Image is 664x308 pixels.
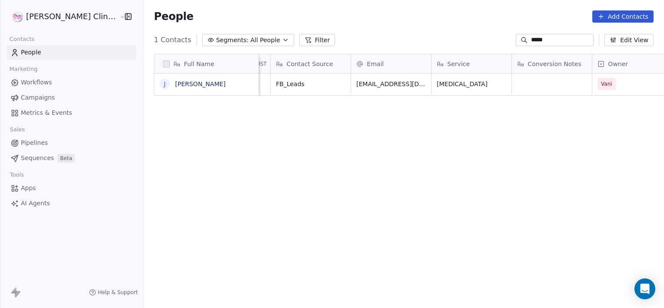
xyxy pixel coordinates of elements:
a: Pipelines [7,136,136,150]
span: Tools [6,168,27,181]
span: Contact Source [286,60,333,68]
a: [PERSON_NAME] [175,80,226,87]
span: IST [259,60,267,67]
span: Workflows [21,78,52,87]
span: Sequences [21,154,54,163]
a: AI Agents [7,196,136,211]
span: [PERSON_NAME] Clinic External [26,11,117,22]
button: [PERSON_NAME] Clinic External [10,9,113,24]
div: grid [154,74,259,305]
a: Workflows [7,75,136,90]
div: J [164,80,166,89]
a: Campaigns [7,90,136,105]
span: [MEDICAL_DATA] [437,80,506,88]
span: All People [250,36,280,45]
a: People [7,45,136,60]
span: Segments: [216,36,249,45]
span: Pipelines [21,138,48,147]
a: Metrics & Events [7,106,136,120]
span: Full Name [184,60,214,68]
span: Help & Support [98,289,138,296]
span: Conversion Notes [528,60,581,68]
img: RASYA-Clinic%20Circle%20icon%20Transparent.png [12,11,23,22]
span: Marketing [6,63,41,76]
span: People [154,10,193,23]
button: Add Contacts [592,10,654,23]
span: Vani [601,80,612,88]
span: Contacts [6,33,38,46]
div: Open Intercom Messenger [634,278,655,299]
span: People [21,48,41,57]
div: Full Name [154,54,259,73]
button: Edit View [604,34,654,46]
div: Email [351,54,431,73]
span: Campaigns [21,93,55,102]
span: AI Agents [21,199,50,208]
div: Conversion Notes [512,54,592,73]
div: Service [432,54,511,73]
a: Apps [7,181,136,195]
span: Owner [608,60,628,68]
span: Sales [6,123,29,136]
span: Apps [21,184,36,193]
span: Email [367,60,384,68]
div: Contact Source [271,54,351,73]
span: FB_Leads [276,80,345,88]
span: 1 Contacts [154,35,191,45]
a: SequencesBeta [7,151,136,165]
button: Filter [299,34,335,46]
a: Help & Support [89,289,138,296]
span: Beta [57,154,75,163]
span: [EMAIL_ADDRESS][DOMAIN_NAME] [356,80,426,88]
span: Metrics & Events [21,108,72,117]
span: Service [447,60,470,68]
